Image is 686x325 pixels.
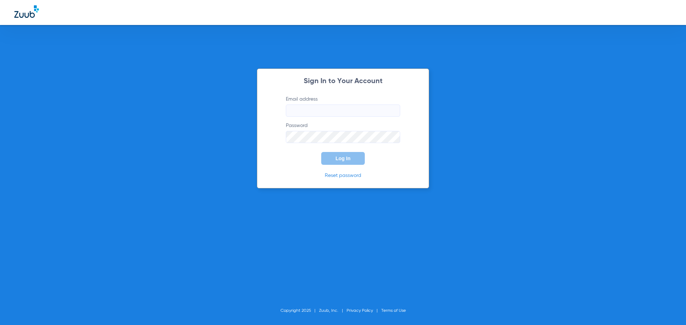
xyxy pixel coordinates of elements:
input: Password [286,131,400,143]
input: Email address [286,105,400,117]
label: Email address [286,96,400,117]
li: Zuub, Inc. [319,307,347,314]
label: Password [286,122,400,143]
button: Log In [321,152,365,165]
img: Zuub Logo [14,5,39,18]
a: Reset password [325,173,361,178]
h2: Sign In to Your Account [275,78,411,85]
span: Log In [335,156,351,161]
a: Privacy Policy [347,309,373,313]
a: Terms of Use [381,309,406,313]
li: Copyright 2025 [280,307,319,314]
